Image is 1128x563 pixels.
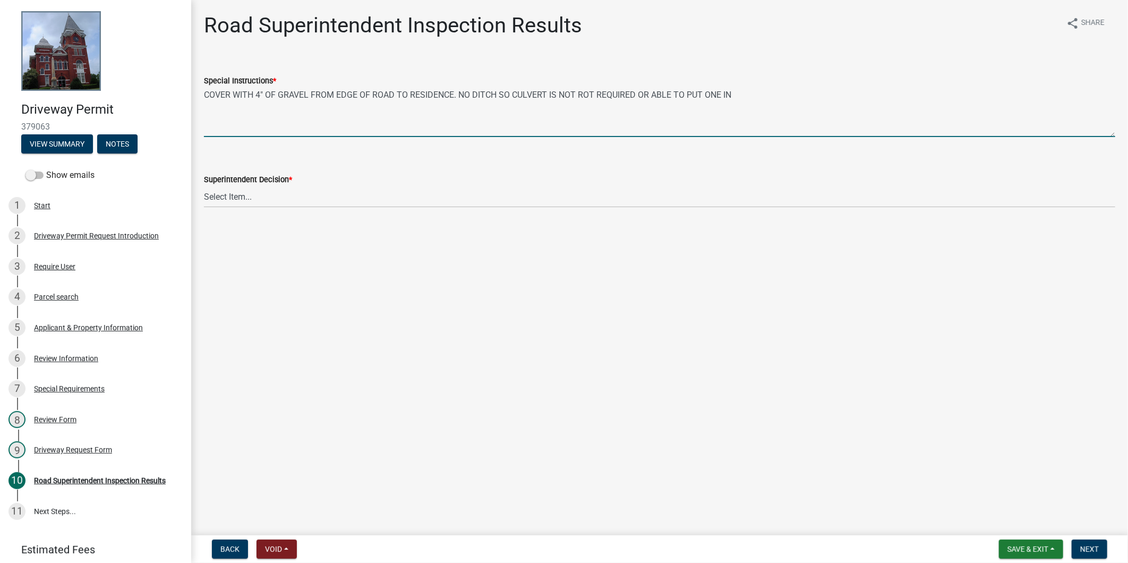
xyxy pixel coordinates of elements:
div: 3 [8,258,25,275]
span: Void [265,545,282,553]
label: Superintendent Decision [204,176,292,184]
div: Review Form [34,416,76,423]
a: Estimated Fees [8,539,174,560]
h4: Driveway Permit [21,102,183,117]
div: Road Superintendent Inspection Results [34,477,166,484]
label: Show emails [25,169,95,182]
i: share [1066,17,1079,30]
div: 5 [8,319,25,336]
div: Start [34,202,50,209]
span: Share [1081,17,1105,30]
div: Parcel search [34,293,79,301]
button: View Summary [21,134,93,153]
div: Special Requirements [34,385,105,393]
button: Save & Exit [999,540,1063,559]
div: 8 [8,411,25,428]
button: Void [257,540,297,559]
div: 10 [8,472,25,489]
div: 1 [8,197,25,214]
div: 2 [8,227,25,244]
button: Next [1072,540,1107,559]
span: Next [1080,545,1099,553]
div: Require User [34,263,75,270]
wm-modal-confirm: Notes [97,140,138,149]
wm-modal-confirm: Summary [21,140,93,149]
h1: Road Superintendent Inspection Results [204,13,582,38]
div: Driveway Request Form [34,446,112,454]
span: Save & Exit [1007,545,1048,553]
div: 4 [8,288,25,305]
span: 379063 [21,122,170,132]
span: Back [220,545,240,553]
button: shareShare [1058,13,1113,33]
div: 7 [8,380,25,397]
div: Driveway Permit Request Introduction [34,232,159,240]
div: 11 [8,503,25,520]
div: Applicant & Property Information [34,324,143,331]
div: Review Information [34,355,98,362]
img: Talbot County, Georgia [21,11,101,91]
button: Notes [97,134,138,153]
button: Back [212,540,248,559]
div: 9 [8,441,25,458]
label: Special Instructions [204,78,276,85]
div: 6 [8,350,25,367]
